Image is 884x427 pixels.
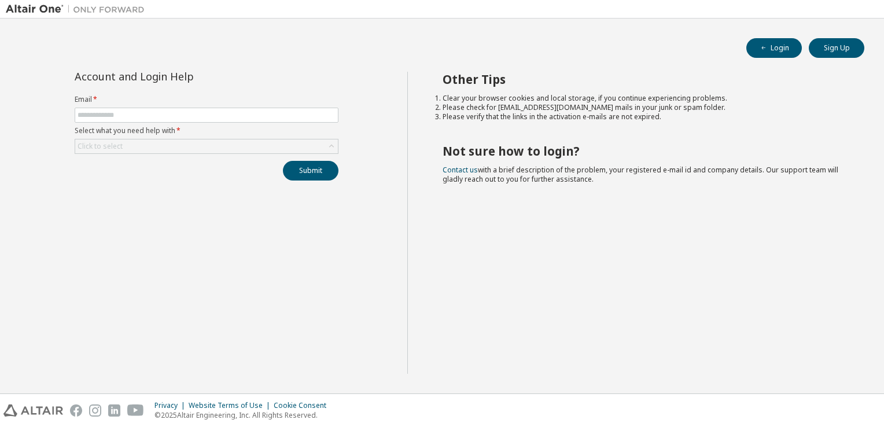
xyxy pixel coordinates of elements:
a: Contact us [443,165,478,175]
div: Click to select [75,139,338,153]
div: Website Terms of Use [189,401,274,410]
img: linkedin.svg [108,404,120,417]
p: © 2025 Altair Engineering, Inc. All Rights Reserved. [154,410,333,420]
div: Account and Login Help [75,72,286,81]
button: Submit [283,161,338,181]
h2: Other Tips [443,72,844,87]
span: with a brief description of the problem, your registered e-mail id and company details. Our suppo... [443,165,838,184]
h2: Not sure how to login? [443,143,844,159]
div: Cookie Consent [274,401,333,410]
img: altair_logo.svg [3,404,63,417]
li: Clear your browser cookies and local storage, if you continue experiencing problems. [443,94,844,103]
button: Sign Up [809,38,864,58]
img: instagram.svg [89,404,101,417]
li: Please verify that the links in the activation e-mails are not expired. [443,112,844,122]
img: youtube.svg [127,404,144,417]
div: Privacy [154,401,189,410]
button: Login [746,38,802,58]
img: facebook.svg [70,404,82,417]
img: Altair One [6,3,150,15]
label: Email [75,95,338,104]
li: Please check for [EMAIL_ADDRESS][DOMAIN_NAME] mails in your junk or spam folder. [443,103,844,112]
label: Select what you need help with [75,126,338,135]
div: Click to select [78,142,123,151]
